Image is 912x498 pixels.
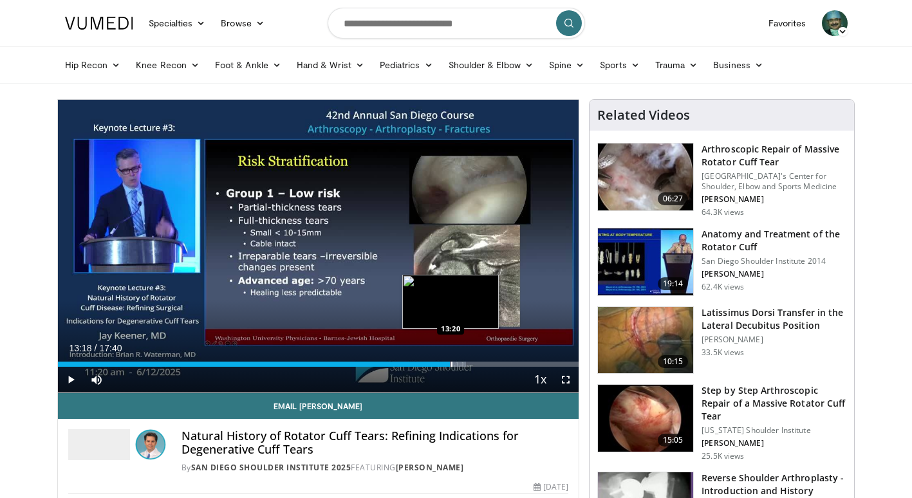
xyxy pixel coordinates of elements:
[289,52,372,78] a: Hand & Wrist
[598,228,693,295] img: 58008271-3059-4eea-87a5-8726eb53a503.150x105_q85_crop-smart_upscale.jpg
[372,52,441,78] a: Pediatrics
[702,207,744,217] p: 64.3K views
[658,355,689,368] span: 10:15
[702,256,846,266] p: San Diego Shoulder Institute 2014
[58,100,579,393] video-js: Video Player
[527,367,553,392] button: Playback Rate
[598,385,693,452] img: 7cd5bdb9-3b5e-40f2-a8f4-702d57719c06.150x105_q85_crop-smart_upscale.jpg
[702,347,744,358] p: 33.5K views
[402,275,499,329] img: image.jpeg
[84,367,109,392] button: Mute
[396,462,464,473] a: [PERSON_NAME]
[58,367,84,392] button: Play
[702,384,846,423] h3: Step by Step Arthroscopic Repair of a Massive Rotator Cuff Tear
[213,10,272,36] a: Browse
[705,52,771,78] a: Business
[597,143,846,217] a: 06:27 Arthroscopic Repair of Massive Rotator Cuff Tear [GEOGRAPHIC_DATA]'s Center for Shoulder, E...
[702,472,846,497] h3: Reverse Shoulder Arthroplasty - Introduction and History
[597,107,690,123] h4: Related Videos
[702,228,846,254] h3: Anatomy and Treatment of the Rotator Cuff
[598,307,693,374] img: 38501_0000_3.png.150x105_q85_crop-smart_upscale.jpg
[65,17,133,30] img: VuMedi Logo
[702,282,744,292] p: 62.4K views
[534,481,568,493] div: [DATE]
[58,362,579,367] div: Progress Bar
[597,384,846,461] a: 15:05 Step by Step Arthroscopic Repair of a Massive Rotator Cuff Tear [US_STATE] Shoulder Institu...
[702,335,846,345] p: [PERSON_NAME]
[702,194,846,205] p: [PERSON_NAME]
[597,306,846,374] a: 10:15 Latissimus Dorsi Transfer in the Lateral Decubitus Position [PERSON_NAME] 33.5K views
[57,52,129,78] a: Hip Recon
[702,451,744,461] p: 25.5K views
[68,429,130,460] img: San Diego Shoulder Institute 2025
[592,52,647,78] a: Sports
[647,52,706,78] a: Trauma
[191,462,351,473] a: San Diego Shoulder Institute 2025
[597,228,846,296] a: 19:14 Anatomy and Treatment of the Rotator Cuff San Diego Shoulder Institute 2014 [PERSON_NAME] 6...
[658,434,689,447] span: 15:05
[181,462,569,474] div: By FEATURING
[702,171,846,192] p: [GEOGRAPHIC_DATA]'s Center for Shoulder, Elbow and Sports Medicine
[181,429,569,457] h4: Natural History of Rotator Cuff Tears: Refining Indications for Degenerative Cuff Tears
[702,425,846,436] p: [US_STATE] Shoulder Institute
[822,10,848,36] img: Avatar
[702,306,846,332] h3: Latissimus Dorsi Transfer in the Lateral Decubitus Position
[598,143,693,210] img: 281021_0002_1.png.150x105_q85_crop-smart_upscale.jpg
[207,52,289,78] a: Foot & Ankle
[95,343,97,353] span: /
[702,269,846,279] p: [PERSON_NAME]
[541,52,592,78] a: Spine
[135,429,166,460] img: Avatar
[70,343,92,353] span: 13:18
[658,277,689,290] span: 19:14
[58,393,579,419] a: Email [PERSON_NAME]
[761,10,814,36] a: Favorites
[702,143,846,169] h3: Arthroscopic Repair of Massive Rotator Cuff Tear
[658,192,689,205] span: 06:27
[141,10,214,36] a: Specialties
[702,438,846,448] p: [PERSON_NAME]
[128,52,207,78] a: Knee Recon
[553,367,579,392] button: Fullscreen
[441,52,541,78] a: Shoulder & Elbow
[99,343,122,353] span: 17:40
[328,8,585,39] input: Search topics, interventions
